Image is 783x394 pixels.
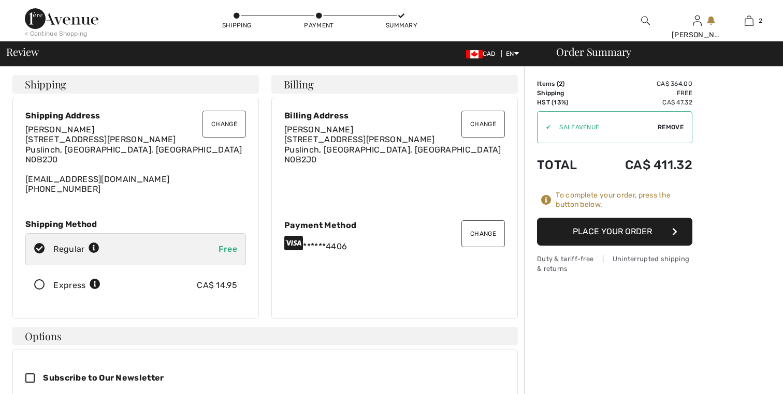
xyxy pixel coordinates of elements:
div: [EMAIL_ADDRESS][DOMAIN_NAME] [PHONE_NUMBER] [25,125,246,194]
button: Change [461,220,505,247]
span: Remove [658,123,684,132]
span: CAD [466,50,500,57]
div: Express [53,279,100,292]
td: HST (13%) [537,98,595,107]
span: 2 [559,80,562,87]
td: Shipping [537,88,595,98]
div: Summary [386,21,417,30]
a: 2 [723,14,774,27]
div: Regular [53,243,99,255]
div: Payment [303,21,335,30]
div: Shipping Method [25,219,246,229]
div: Billing Address [284,111,505,120]
input: Promo code [551,112,658,143]
div: ✔ [538,123,551,132]
img: search the website [641,14,650,27]
div: Shipping [221,21,252,30]
div: Payment Method [284,220,505,230]
span: 2 [759,16,762,25]
span: [STREET_ADDRESS][PERSON_NAME] Puslinch, [GEOGRAPHIC_DATA], [GEOGRAPHIC_DATA] N0B2J0 [25,134,242,164]
td: CA$ 47.32 [595,98,692,107]
span: [PERSON_NAME] [25,125,94,134]
span: Review [6,47,39,57]
span: Shipping [25,79,66,89]
span: [PERSON_NAME] [284,125,353,134]
div: < Continue Shopping [25,29,88,38]
div: CA$ 14.95 [197,279,237,292]
div: Order Summary [544,47,777,57]
div: [PERSON_NAME] [672,29,722,40]
td: CA$ 411.32 [595,147,692,183]
h4: Options [12,327,518,345]
img: My Info [693,14,702,27]
span: EN [506,50,519,57]
td: CA$ 364.00 [595,79,692,88]
img: 1ère Avenue [25,8,98,29]
div: To complete your order, press the button below. [556,191,692,209]
img: Canadian Dollar [466,50,483,58]
button: Place Your Order [537,218,692,246]
button: Change [202,111,246,138]
span: Subscribe to Our Newsletter [43,373,164,383]
span: [STREET_ADDRESS][PERSON_NAME] Puslinch, [GEOGRAPHIC_DATA], [GEOGRAPHIC_DATA] N0B2J0 [284,134,501,164]
td: Items ( ) [537,79,595,88]
span: Billing [284,79,313,89]
button: Change [461,111,505,138]
div: Duty & tariff-free | Uninterrupted shipping & returns [537,254,692,274]
img: My Bag [745,14,753,27]
div: Shipping Address [25,111,246,120]
td: Free [595,88,692,98]
td: Total [537,147,595,183]
span: Free [219,244,237,254]
a: Sign In [693,16,702,25]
